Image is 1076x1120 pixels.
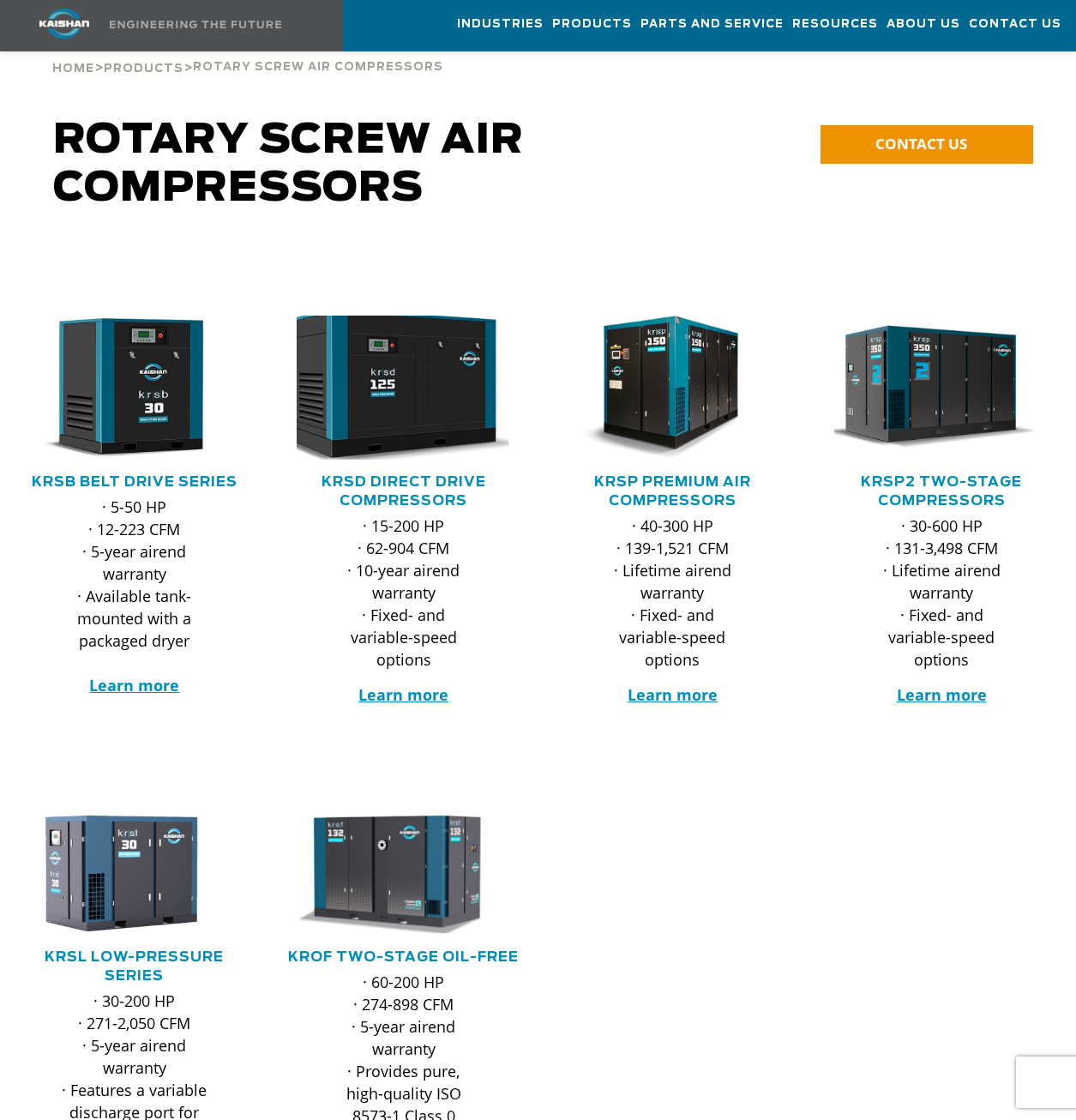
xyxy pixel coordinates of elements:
[322,475,486,508] a: KRSD Direct Drive Compressors
[62,496,207,696] p: · 5-50 HP · 12-223 CFM · 5-year airend warranty · Available tank-mounted with a packaged dryer
[358,684,448,705] a: Learn more
[45,950,224,983] a: KRSL Low-Pressure Series
[297,316,511,460] div: krsd125
[552,1,632,47] a: Products
[869,515,1014,671] p: · 30-600 HP · 131-3,498 CFM · Lifetime airend warranty · Fixed- and variable-speed options
[89,675,179,695] a: Learn more
[897,684,987,705] a: Learn more
[628,684,718,705] a: Learn more
[15,316,229,460] img: krsb30
[27,812,242,935] div: krsl30
[887,1,960,47] a: About Us
[640,1,784,47] a: Parts and Service
[861,475,1022,508] a: KRSP2 Two-Stage Compressors
[104,63,183,75] span: Products
[594,475,751,508] a: KRSP Premium Air Compressors
[566,316,780,460] div: krsp150
[457,15,544,34] span: Industries
[792,1,878,47] a: Resources
[331,515,477,671] p: · 15-200 HP · 62-904 CFM · 10-year airend warranty · Fixed- and variable-speed options
[104,60,183,75] a: Products
[792,15,878,34] span: Resources
[110,21,281,28] img: Engineering the future
[193,62,443,73] span: Rotary Screw Air Compressors
[553,316,767,460] img: krsp150
[52,63,94,75] span: Home
[288,950,519,964] a: KROF TWO-STAGE OIL-FREE
[834,316,1049,460] div: krsp350
[875,134,967,154] span: CONTACT US
[52,60,94,75] a: Home
[600,515,746,671] p: · 40-300 HP · 139-1,521 CFM · Lifetime airend warranty · Fixed- and variable-speed options
[640,15,784,34] span: Parts and Service
[15,812,229,935] img: krsl30
[821,316,1036,460] img: krsp350
[284,812,498,935] img: krof132
[969,15,1061,34] span: Contact Us
[273,309,508,467] img: krsd125
[887,15,960,34] span: About Us
[32,475,237,489] a: KRSB Belt Drive Series
[552,15,632,34] span: Products
[27,316,242,460] div: krsb30
[821,125,1033,164] a: CONTACT US
[297,812,511,935] div: krof132
[457,1,544,47] a: Industries
[53,120,524,209] span: Rotary Screw Air Compressors
[969,1,1061,47] a: Contact Us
